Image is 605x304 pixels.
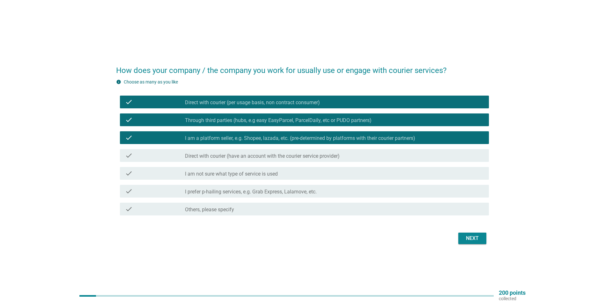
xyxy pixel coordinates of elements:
[185,189,317,195] label: I prefer p-hailing services, e.g. Grab Express, Lalamove, etc.
[125,152,133,159] i: check
[116,58,489,76] h2: How does your company / the company you work for usually use or engage with courier services?
[499,290,526,296] p: 200 points
[185,153,340,159] label: Direct with courier (have an account with the courier service provider)
[125,116,133,124] i: check
[185,99,320,106] label: Direct with courier (per usage basis, non contract consumer)
[185,171,278,177] label: I am not sure what type of service is used
[125,187,133,195] i: check
[185,135,415,141] label: I am a platform seller, e.g. Shopee, lazada, etc. (pre-determined by platforms with their courier...
[125,205,133,213] i: check
[116,79,121,84] i: info
[463,235,481,242] div: Next
[125,134,133,141] i: check
[125,170,133,177] i: check
[185,117,372,124] label: Through third parties (hubs, e.g easy EasyParcel, ParcelDaily, etc or PUDO partners)
[185,206,234,213] label: Others, please specify
[499,296,526,301] p: collected
[125,98,133,106] i: check
[458,233,486,244] button: Next
[124,79,178,84] label: Choose as many as you like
